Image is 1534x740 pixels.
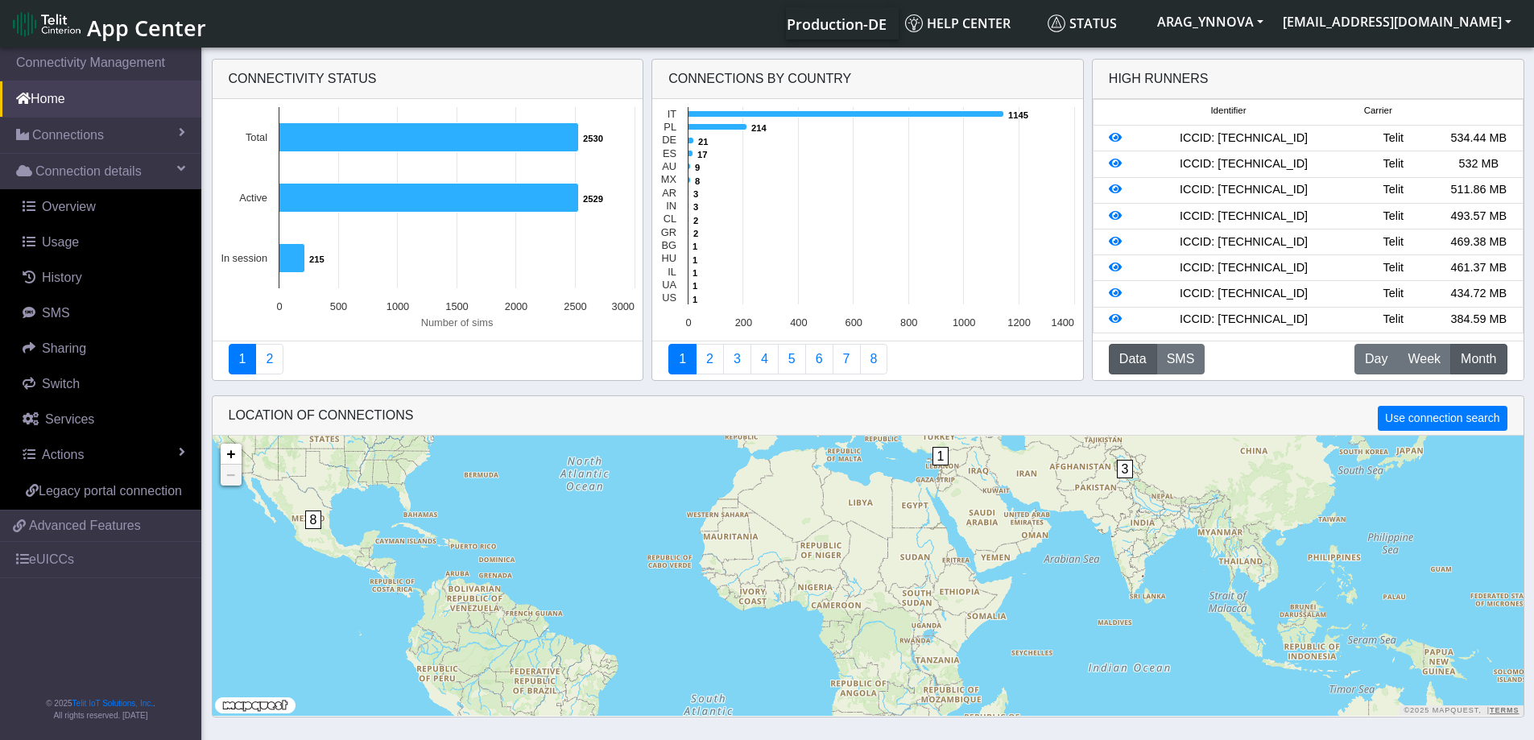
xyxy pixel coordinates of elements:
text: 215 [309,254,325,264]
div: ICCID: [TECHNICAL_ID] [1137,208,1350,225]
text: PL [664,121,677,133]
div: ICCID: [TECHNICAL_ID] [1137,181,1350,199]
span: Connection details [35,162,142,181]
text: 2 [693,216,698,225]
a: History [6,260,201,296]
text: ES [663,147,676,159]
text: BG [662,239,677,251]
div: LOCATION OF CONNECTIONS [213,396,1524,436]
text: 2 [693,229,698,238]
span: Day [1365,349,1387,369]
div: Connections By Country [652,60,1083,99]
text: In session [221,252,267,264]
button: Use connection search [1378,406,1507,431]
text: 1000 [386,300,408,312]
text: 8 [695,176,700,186]
span: Help center [905,14,1011,32]
a: Usage per Country [723,344,751,374]
text: 1200 [1008,316,1031,329]
a: Status [1041,7,1147,39]
a: Carrier [696,344,724,374]
text: 500 [329,300,346,312]
text: 1 [693,295,697,304]
div: ICCID: [TECHNICAL_ID] [1137,311,1350,329]
text: 0 [276,300,282,312]
a: SMS [6,296,201,331]
text: 200 [735,316,752,329]
text: 3 [693,189,698,199]
text: 1 [693,255,697,265]
a: Your current platform instance [786,7,886,39]
text: IN [666,200,676,212]
span: Production-DE [787,14,887,34]
text: IT [668,108,677,120]
div: Telit [1350,181,1436,199]
div: Telit [1350,311,1436,329]
div: ICCID: [TECHNICAL_ID] [1137,259,1350,277]
button: Day [1354,344,1398,374]
img: knowledge.svg [905,14,923,32]
span: Advanced Features [29,516,141,535]
nav: Summary paging [668,344,1067,374]
text: Number of sims [420,316,493,329]
div: ICCID: [TECHNICAL_ID] [1137,285,1350,303]
a: Connectivity status [229,344,257,374]
span: 8 [305,511,322,529]
text: 2000 [504,300,527,312]
text: 0 [686,316,692,329]
div: 384.59 MB [1436,311,1521,329]
div: Telit [1350,234,1436,251]
span: 1 [932,447,949,465]
button: Month [1450,344,1507,374]
div: ICCID: [TECHNICAL_ID] [1137,234,1350,251]
a: Usage by Carrier [778,344,806,374]
a: Zoom out [221,465,242,486]
text: 2529 [583,194,603,204]
text: UA [662,279,676,291]
img: logo-telit-cinterion-gw-new.png [13,11,81,37]
a: Usage [6,225,201,260]
span: App Center [87,13,206,43]
text: 3000 [611,300,634,312]
text: 1400 [1052,316,1074,329]
a: App Center [13,6,204,41]
div: 434.72 MB [1436,285,1521,303]
text: 1145 [1008,110,1028,120]
div: 469.38 MB [1436,234,1521,251]
button: ARAG_YNNOVA [1147,7,1273,36]
a: Zoom in [221,444,242,465]
a: Overview [6,189,201,225]
div: Telit [1350,208,1436,225]
text: Total [245,131,267,143]
div: Telit [1350,259,1436,277]
text: 2530 [583,134,603,143]
span: 3 [1117,460,1134,478]
span: Month [1461,349,1496,369]
a: Terms [1490,706,1520,714]
a: Switch [6,366,201,402]
a: Actions [6,437,201,473]
text: 1500 [445,300,468,312]
a: Help center [899,7,1041,39]
button: [EMAIL_ADDRESS][DOMAIN_NAME] [1273,7,1521,36]
text: AU [662,160,676,172]
div: ©2025 MapQuest, | [1400,705,1523,716]
text: GR [661,226,676,238]
span: Switch [42,377,80,391]
img: status.svg [1048,14,1065,32]
text: IL [668,266,676,278]
span: Services [45,412,94,426]
text: MX [661,173,677,185]
text: 400 [790,316,807,329]
a: Connections By Country [668,344,697,374]
text: CL [664,213,676,225]
div: ICCID: [TECHNICAL_ID] [1137,155,1350,173]
span: Week [1408,349,1441,369]
text: 800 [900,316,917,329]
text: US [662,291,676,304]
button: Week [1397,344,1451,374]
text: 1 [693,242,697,251]
span: Legacy portal connection [39,484,182,498]
div: 1 [932,447,949,495]
span: Actions [42,448,84,461]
